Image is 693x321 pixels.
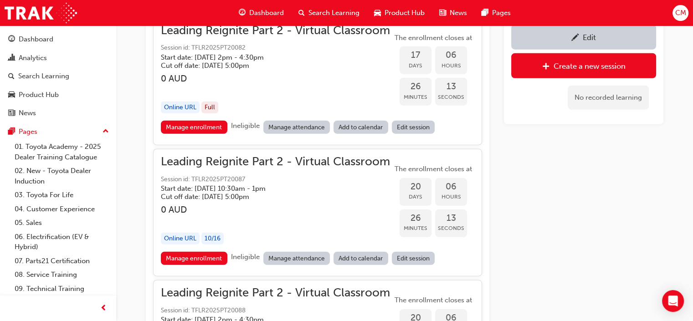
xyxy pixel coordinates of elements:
[161,157,390,167] span: Leading Reignite Part 2 - Virtual Classroom
[571,34,579,43] span: pencil-icon
[400,50,431,61] span: 17
[161,102,200,114] div: Online URL
[392,295,474,306] span: The enrollment closes at
[161,73,390,84] h3: 0 AUD
[435,92,467,102] span: Seconds
[400,182,431,192] span: 20
[392,252,435,265] a: Edit session
[263,252,330,265] a: Manage attendance
[542,62,550,71] span: plus-icon
[511,25,656,50] a: Edit
[400,82,431,92] span: 26
[19,108,36,118] div: News
[568,86,649,110] div: No recorded learning
[4,31,113,48] a: Dashboard
[161,252,227,265] a: Manage enrollment
[8,109,15,117] span: news-icon
[11,202,113,216] a: 04. Customer Experience
[103,126,109,138] span: up-icon
[5,3,77,23] img: Trak
[492,8,511,18] span: Pages
[11,268,113,282] a: 08. Service Training
[161,233,200,245] div: Online URL
[432,4,474,22] a: news-iconNews
[291,4,367,22] a: search-iconSearch Learning
[400,92,431,102] span: Minutes
[435,82,467,92] span: 13
[400,213,431,224] span: 26
[334,121,388,134] a: Add to calendar
[400,61,431,71] span: Days
[11,164,113,188] a: 02. New - Toyota Dealer Induction
[4,123,113,140] button: Pages
[511,53,656,78] a: Create a new session
[400,223,431,234] span: Minutes
[435,182,467,192] span: 06
[239,7,246,19] span: guage-icon
[11,140,113,164] a: 01. Toyota Academy - 2025 Dealer Training Catalogue
[19,53,47,63] div: Analytics
[161,184,375,193] h5: Start date: [DATE] 10:30am - 1pm
[8,36,15,44] span: guage-icon
[4,50,113,66] a: Analytics
[161,157,474,269] button: Leading Reignite Part 2 - Virtual ClassroomSession id: TFLR2025PT20087Start date: [DATE] 10:30am ...
[400,192,431,202] span: Days
[19,127,37,137] div: Pages
[161,25,474,138] button: Leading Reignite Part 2 - Virtual ClassroomSession id: TFLR2025PT20082Start date: [DATE] 2pm - 4:...
[11,230,113,254] a: 06. Electrification (EV & Hybrid)
[161,306,390,316] span: Session id: TFLR2025PT20088
[161,61,375,70] h5: Cut off date: [DATE] 5:00pm
[8,54,15,62] span: chart-icon
[11,188,113,202] a: 03. Toyota For Life
[161,204,390,215] h3: 0 AUD
[435,61,467,71] span: Hours
[439,7,446,19] span: news-icon
[161,193,375,201] h5: Cut off date: [DATE] 5:00pm
[450,8,467,18] span: News
[672,5,688,21] button: CM
[161,288,390,298] span: Leading Reignite Part 2 - Virtual Classroom
[11,216,113,230] a: 05. Sales
[18,71,69,82] div: Search Learning
[392,121,435,134] a: Edit session
[435,223,467,234] span: Seconds
[435,213,467,224] span: 13
[100,303,107,314] span: prev-icon
[482,7,488,19] span: pages-icon
[583,33,596,42] div: Edit
[675,8,686,18] span: CM
[19,90,59,100] div: Product Hub
[8,128,15,136] span: pages-icon
[4,68,113,85] a: Search Learning
[554,61,626,71] div: Create a new session
[19,34,53,45] div: Dashboard
[435,50,467,61] span: 06
[8,72,15,81] span: search-icon
[662,290,684,312] div: Open Intercom Messenger
[435,192,467,202] span: Hours
[249,8,284,18] span: Dashboard
[231,122,260,130] span: Ineligible
[392,33,474,43] span: The enrollment closes at
[11,254,113,268] a: 07. Parts21 Certification
[231,253,260,261] span: Ineligible
[308,8,359,18] span: Search Learning
[4,87,113,103] a: Product Hub
[4,105,113,122] a: News
[4,29,113,123] button: DashboardAnalyticsSearch LearningProduct HubNews
[161,25,390,36] span: Leading Reignite Part 2 - Virtual Classroom
[474,4,518,22] a: pages-iconPages
[231,4,291,22] a: guage-iconDashboard
[201,102,218,114] div: Full
[298,7,305,19] span: search-icon
[161,121,227,134] a: Manage enrollment
[11,282,113,296] a: 09. Technical Training
[161,43,390,53] span: Session id: TFLR2025PT20082
[161,53,375,61] h5: Start date: [DATE] 2pm - 4:30pm
[367,4,432,22] a: car-iconProduct Hub
[385,8,425,18] span: Product Hub
[374,7,381,19] span: car-icon
[392,164,474,174] span: The enrollment closes at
